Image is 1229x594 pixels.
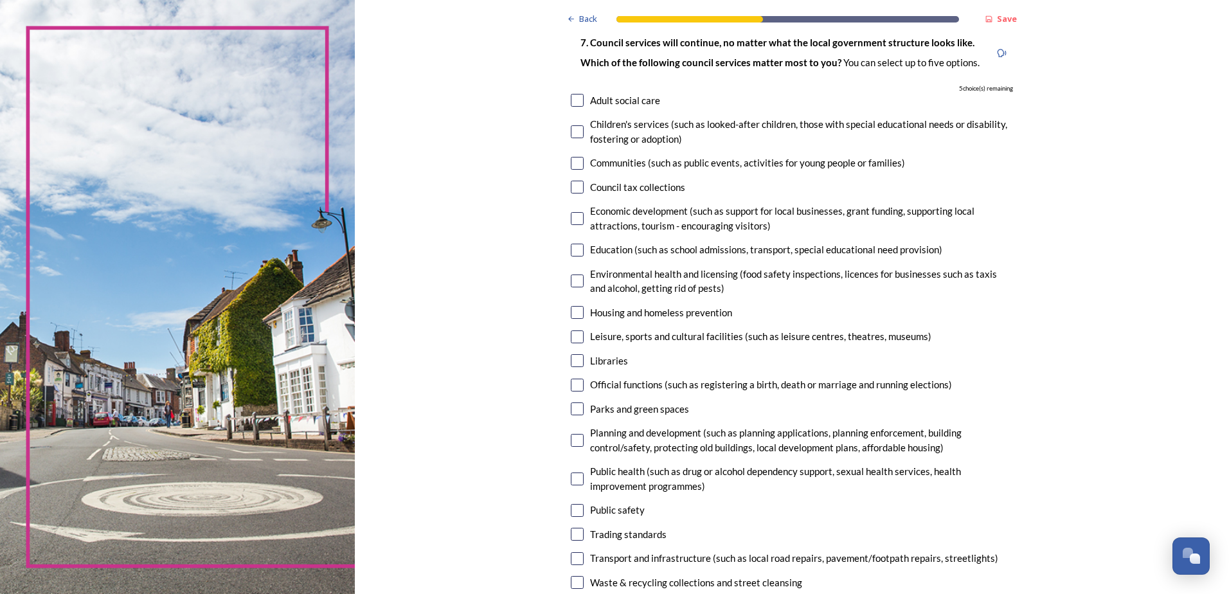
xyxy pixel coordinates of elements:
div: Libraries [590,354,628,368]
div: Communities (such as public events, activities for young people or families) [590,156,905,170]
div: Environmental health and licensing (food safety inspections, licences for businesses such as taxi... [590,267,1013,296]
p: You can select up to five options. [580,56,980,69]
div: Council tax collections [590,180,685,195]
div: Public safety [590,503,645,517]
div: Leisure, sports and cultural facilities (such as leisure centres, theatres, museums) [590,329,931,344]
div: Adult social care [590,93,660,108]
div: Education (such as school admissions, transport, special educational need provision) [590,242,942,257]
div: Housing and homeless prevention [590,305,732,320]
div: Waste & recycling collections and street cleansing [590,575,802,590]
div: Official functions (such as registering a birth, death or marriage and running elections) [590,377,952,392]
strong: Which of the following council services matter most to you? [580,57,843,68]
div: Transport and infrastructure (such as local road repairs, pavement/footpath repairs, streetlights) [590,551,998,566]
div: Children's services (such as looked-after children, those with special educational needs or disab... [590,117,1013,146]
strong: Save [997,13,1017,24]
div: Parks and green spaces [590,402,689,417]
span: 5 choice(s) remaining [959,84,1013,93]
div: Public health (such as drug or alcohol dependency support, sexual health services, health improve... [590,464,1013,493]
div: Trading standards [590,527,667,542]
div: Planning and development (such as planning applications, planning enforcement, building control/s... [590,426,1013,455]
div: Economic development (such as support for local businesses, grant funding, supporting local attra... [590,204,1013,233]
strong: 7. Council services will continue, no matter what the local government structure looks like. [580,37,974,48]
span: Back [579,13,597,25]
button: Open Chat [1172,537,1210,575]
